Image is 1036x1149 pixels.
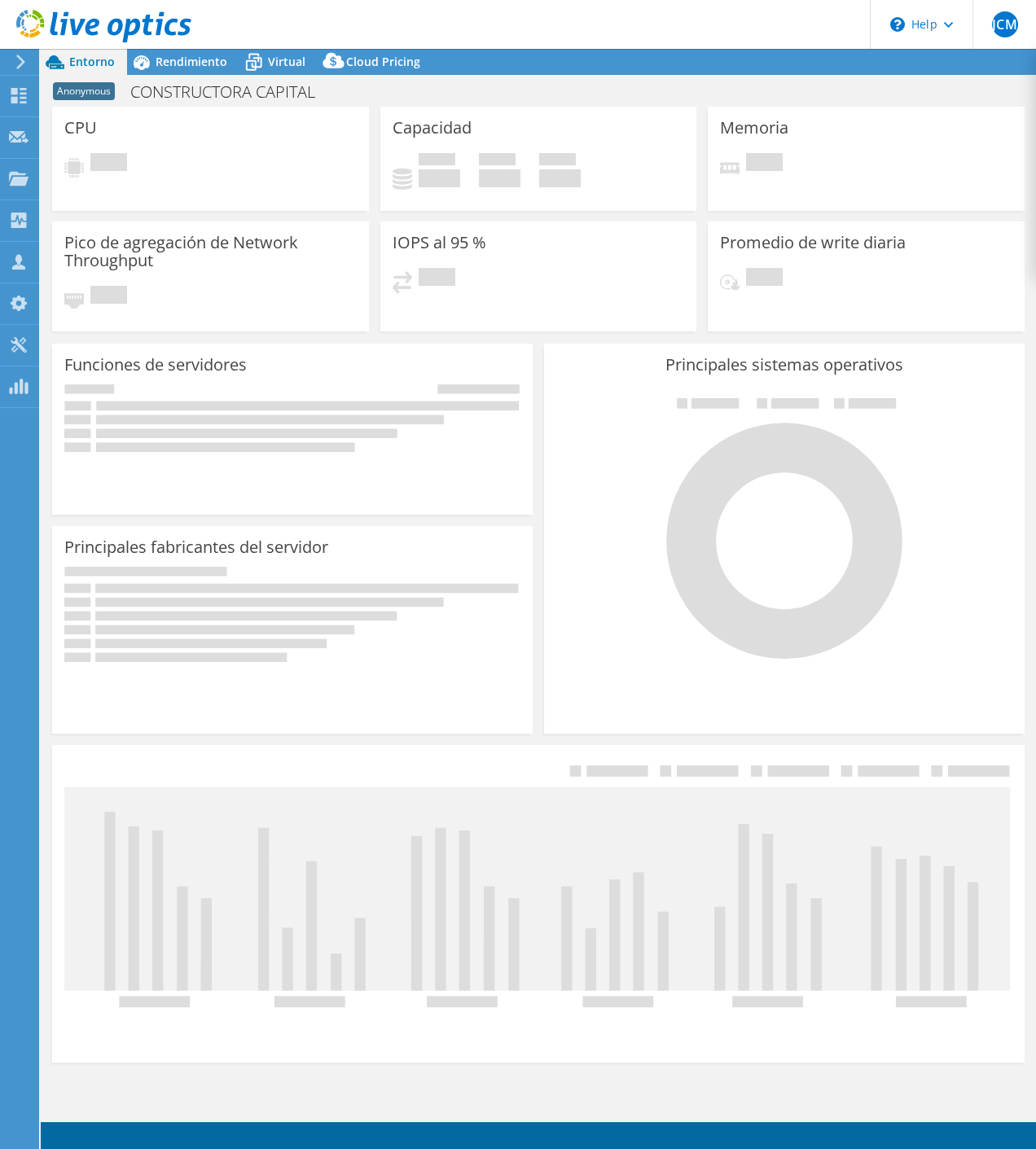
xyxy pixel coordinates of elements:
span: Anonymous [53,82,115,100]
h3: Principales fabricantes del servidor [64,538,328,556]
span: Rendimiento [156,54,227,69]
h4: 0 GiB [419,169,460,187]
h3: Principales sistemas operativos [556,356,1012,374]
h3: CPU [64,119,97,137]
span: Pendiente [746,153,783,175]
span: Libre [479,153,516,169]
span: Pendiente [90,286,127,308]
h3: Capacidad [393,119,472,137]
h3: IOPS al 95 % [393,234,486,252]
h3: Pico de agregación de Network Throughput [64,234,357,270]
h4: 0 GiB [479,169,520,187]
span: Used [419,153,455,169]
span: Virtual [268,54,305,69]
h4: 0 GiB [539,169,581,187]
h1: CONSTRUCTORA CAPITAL [123,83,340,101]
svg: \n [890,17,905,32]
span: Entorno [69,54,115,69]
span: Cloud Pricing [346,54,420,69]
span: JCM [992,11,1018,37]
span: Total [539,153,576,169]
h3: Promedio de write diaria [720,234,906,252]
span: Pendiente [419,268,455,290]
span: Pendiente [90,153,127,175]
h3: Funciones de servidores [64,356,247,374]
span: Pendiente [746,268,783,290]
h3: Memoria [720,119,788,137]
